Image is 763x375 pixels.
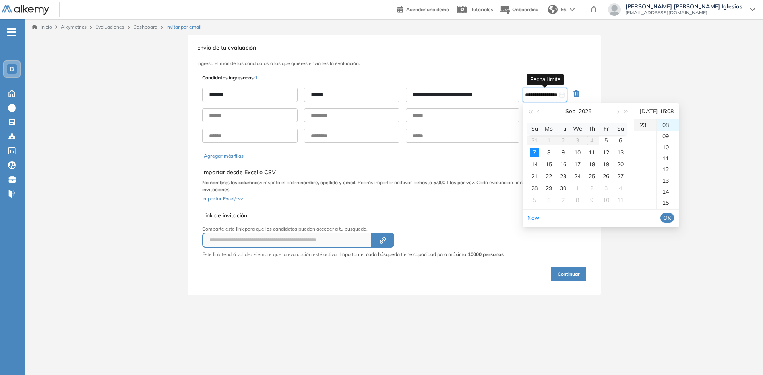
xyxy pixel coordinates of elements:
[202,179,260,185] b: No nombres las columnas
[471,6,493,12] span: Tutoriales
[204,152,244,160] button: Agregar más filas
[530,195,539,205] div: 5
[530,171,539,181] div: 21
[634,119,656,131] div: 23
[601,148,611,157] div: 12
[570,170,585,182] td: 2025-09-24
[570,123,585,135] th: We
[558,183,568,193] div: 30
[573,148,582,157] div: 10
[512,6,538,12] span: Onboarding
[556,123,570,135] th: Tu
[544,148,554,157] div: 8
[527,214,539,221] a: Now
[202,225,504,233] p: Comparte este link para que los candidatos puedan acceder a tu búsqueda.
[542,158,556,170] td: 2025-09-15
[657,131,679,142] div: 09
[616,160,625,169] div: 20
[599,170,613,182] td: 2025-09-26
[558,148,568,157] div: 9
[419,179,474,185] b: hasta 5.000 filas por vez
[544,160,554,169] div: 15
[601,183,611,193] div: 3
[544,183,554,193] div: 29
[626,10,742,16] span: [EMAIL_ADDRESS][DOMAIN_NAME]
[542,182,556,194] td: 2025-09-29
[556,182,570,194] td: 2025-09-30
[551,267,586,281] button: Continuar
[542,170,556,182] td: 2025-09-22
[585,158,599,170] td: 2025-09-18
[2,5,49,15] img: Logo
[570,8,575,11] img: arrow
[657,153,679,164] div: 11
[556,170,570,182] td: 2025-09-23
[616,171,625,181] div: 27
[500,1,538,18] button: Onboarding
[32,23,52,31] a: Inicio
[570,194,585,206] td: 2025-10-08
[663,213,671,222] span: OK
[573,160,582,169] div: 17
[601,171,611,181] div: 26
[599,194,613,206] td: 2025-10-10
[613,170,627,182] td: 2025-09-27
[61,24,87,30] span: Alkymetrics
[255,75,258,81] span: 1
[202,196,243,202] span: Importar Excel/csv
[573,183,582,193] div: 1
[558,195,568,205] div: 7
[585,170,599,182] td: 2025-09-25
[527,170,542,182] td: 2025-09-21
[599,182,613,194] td: 2025-10-03
[558,171,568,181] div: 23
[202,169,586,176] h5: Importar desde Excel o CSV
[601,195,611,205] div: 10
[585,182,599,194] td: 2025-10-02
[527,146,542,158] td: 2025-09-07
[616,195,625,205] div: 11
[166,23,201,31] span: Invitar por email
[468,251,504,257] strong: 10000 personas
[657,208,679,219] div: 16
[7,31,16,33] i: -
[637,103,676,119] div: [DATE] 15:08
[657,119,679,131] div: 08
[558,160,568,169] div: 16
[613,182,627,194] td: 2025-10-04
[556,194,570,206] td: 2025-10-07
[585,123,599,135] th: Th
[565,103,575,119] button: Sep
[626,3,742,10] span: [PERSON_NAME] [PERSON_NAME] Iglesias
[601,136,611,145] div: 5
[202,193,243,203] button: Importar Excel/csv
[613,158,627,170] td: 2025-09-20
[527,158,542,170] td: 2025-09-14
[530,160,539,169] div: 14
[202,251,338,258] p: Este link tendrá validez siempre que la evaluación esté activa.
[542,194,556,206] td: 2025-10-06
[579,103,591,119] button: 2025
[599,146,613,158] td: 2025-09-12
[570,146,585,158] td: 2025-09-10
[613,123,627,135] th: Sa
[527,74,564,85] div: Fecha límite
[202,74,258,81] p: Candidatos ingresados:
[197,44,591,51] h3: Envío de tu evaluación
[530,148,539,157] div: 7
[197,61,591,66] h3: Ingresa el mail de los candidatos a los que quieres enviarles la evaluación.
[585,146,599,158] td: 2025-09-11
[587,171,596,181] div: 25
[339,251,504,258] span: Importante: cada búsqueda tiene capacidad para máximo
[542,123,556,135] th: Mo
[599,158,613,170] td: 2025-09-19
[613,135,627,146] td: 2025-09-06
[657,186,679,197] div: 14
[10,66,14,72] span: B
[660,213,674,223] button: OK
[202,179,568,192] b: límite de 10.000 invitaciones
[397,4,449,13] a: Agendar una demo
[599,123,613,135] th: Fr
[587,160,596,169] div: 18
[544,171,554,181] div: 22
